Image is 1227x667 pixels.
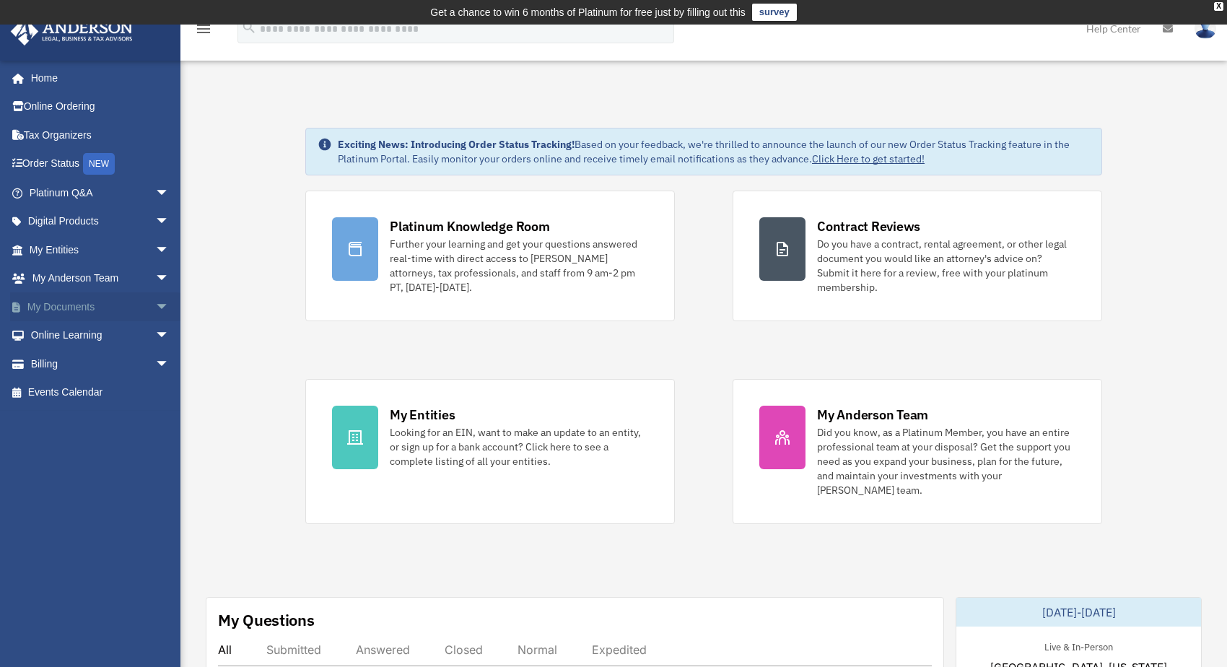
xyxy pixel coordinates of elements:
div: Platinum Knowledge Room [390,217,550,235]
div: close [1214,2,1223,11]
a: Order StatusNEW [10,149,191,179]
a: Platinum Q&Aarrow_drop_down [10,178,191,207]
a: Online Learningarrow_drop_down [10,321,191,350]
div: NEW [83,153,115,175]
strong: Exciting News: Introducing Order Status Tracking! [338,138,575,151]
a: My Anderson Team Did you know, as a Platinum Member, you have an entire professional team at your... [733,379,1102,524]
i: search [241,19,257,35]
div: Further your learning and get your questions answered real-time with direct access to [PERSON_NAM... [390,237,648,295]
div: Did you know, as a Platinum Member, you have an entire professional team at your disposal? Get th... [817,425,1075,497]
div: [DATE]-[DATE] [956,598,1201,627]
a: Online Ordering [10,92,191,121]
i: menu [195,20,212,38]
div: Normal [518,642,557,657]
a: Home [10,64,184,92]
a: Digital Productsarrow_drop_down [10,207,191,236]
span: arrow_drop_down [155,264,184,294]
a: My Documentsarrow_drop_down [10,292,191,321]
div: Answered [356,642,410,657]
div: My Questions [218,609,315,631]
a: My Entities Looking for an EIN, want to make an update to an entity, or sign up for a bank accoun... [305,379,675,524]
a: Billingarrow_drop_down [10,349,191,378]
a: menu [195,25,212,38]
span: arrow_drop_down [155,207,184,237]
div: Closed [445,642,483,657]
div: Expedited [592,642,647,657]
span: arrow_drop_down [155,178,184,208]
a: My Anderson Teamarrow_drop_down [10,264,191,293]
a: Events Calendar [10,378,191,407]
div: Looking for an EIN, want to make an update to an entity, or sign up for a bank account? Click her... [390,425,648,468]
div: Submitted [266,642,321,657]
span: arrow_drop_down [155,292,184,322]
div: Get a chance to win 6 months of Platinum for free just by filling out this [430,4,746,21]
div: Do you have a contract, rental agreement, or other legal document you would like an attorney's ad... [817,237,1075,295]
span: arrow_drop_down [155,235,184,265]
a: Tax Organizers [10,121,191,149]
div: Live & In-Person [1033,638,1125,653]
a: My Entitiesarrow_drop_down [10,235,191,264]
span: arrow_drop_down [155,321,184,351]
span: arrow_drop_down [155,349,184,379]
a: Platinum Knowledge Room Further your learning and get your questions answered real-time with dire... [305,191,675,321]
img: Anderson Advisors Platinum Portal [6,17,137,45]
a: Contract Reviews Do you have a contract, rental agreement, or other legal document you would like... [733,191,1102,321]
a: Click Here to get started! [812,152,925,165]
img: User Pic [1195,18,1216,39]
div: All [218,642,232,657]
div: Based on your feedback, we're thrilled to announce the launch of our new Order Status Tracking fe... [338,137,1090,166]
a: survey [752,4,797,21]
div: Contract Reviews [817,217,920,235]
div: My Anderson Team [817,406,928,424]
div: My Entities [390,406,455,424]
